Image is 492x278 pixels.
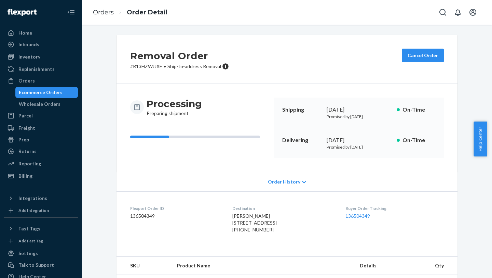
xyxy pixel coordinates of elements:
[64,5,78,19] button: Close Navigation
[19,101,60,108] div: Wholesale Orders
[18,125,35,131] div: Freight
[127,9,167,16] a: Order Detail
[18,29,32,36] div: Home
[402,49,444,62] button: Cancel Order
[93,9,114,16] a: Orders
[282,136,321,144] p: Delivering
[268,178,300,185] span: Order History
[327,106,391,114] div: [DATE]
[4,134,78,145] a: Prep
[232,213,277,226] span: [PERSON_NAME] [STREET_ADDRESS]
[4,39,78,50] a: Inbounds
[232,205,334,211] dt: Destination
[18,207,49,213] div: Add Integration
[4,51,78,62] a: Inventory
[232,226,334,233] div: [PHONE_NUMBER]
[4,110,78,121] a: Parcel
[4,170,78,181] a: Billing
[87,2,173,23] ol: breadcrumbs
[18,136,29,143] div: Prep
[345,205,444,211] dt: Buyer Order Tracking
[354,257,429,275] th: Details
[147,98,202,117] div: Preparing shipment
[130,205,221,211] dt: Flexport Order ID
[130,49,229,63] h2: Removal Order
[4,206,78,215] a: Add Integration
[15,99,78,110] a: Wholesale Orders
[327,136,391,144] div: [DATE]
[451,5,465,19] button: Open notifications
[172,257,355,275] th: Product Name
[402,106,436,114] p: On-Time
[4,193,78,204] button: Integrations
[282,106,321,114] p: Shipping
[4,260,78,270] a: Talk to Support
[429,257,457,275] th: Qty
[167,63,221,69] span: Ship-to-address Removal
[18,195,47,202] div: Integrations
[4,158,78,169] a: Reporting
[4,248,78,259] a: Settings
[18,262,54,268] div: Talk to Support
[18,53,40,60] div: Inventory
[19,89,63,96] div: Ecommerce Orders
[18,66,55,73] div: Replenishments
[4,27,78,38] a: Home
[18,225,40,232] div: Fast Tags
[4,75,78,86] a: Orders
[474,122,487,156] button: Help Center
[18,160,41,167] div: Reporting
[130,63,229,70] p: # R13HZWJJXE
[436,5,450,19] button: Open Search Box
[15,87,78,98] a: Ecommerce Orders
[18,148,37,155] div: Returns
[466,5,480,19] button: Open account menu
[18,238,43,244] div: Add Fast Tag
[130,213,221,219] dd: 136504349
[327,144,391,150] p: Promised by [DATE]
[327,114,391,119] p: Promised by [DATE]
[4,223,78,234] button: Fast Tags
[4,146,78,157] a: Returns
[117,257,172,275] th: SKU
[4,237,78,245] a: Add Fast Tag
[8,9,37,16] img: Flexport logo
[147,98,202,110] h3: Processing
[345,213,370,219] a: 136504349
[18,250,38,257] div: Settings
[402,136,436,144] p: On-Time
[4,123,78,134] a: Freight
[18,112,33,119] div: Parcel
[18,41,39,48] div: Inbounds
[18,77,35,84] div: Orders
[18,173,32,179] div: Billing
[4,64,78,75] a: Replenishments
[164,63,166,69] span: •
